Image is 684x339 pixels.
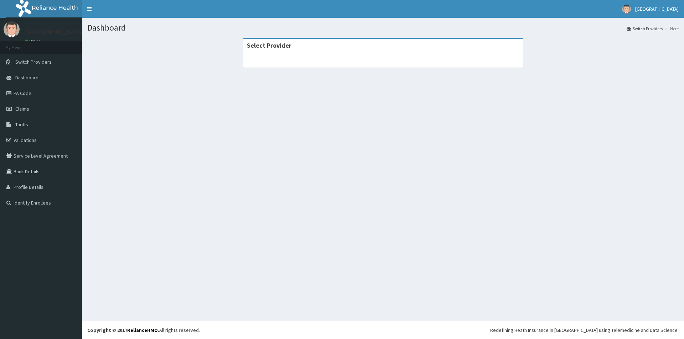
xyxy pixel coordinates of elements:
[87,23,679,32] h1: Dashboard
[15,74,38,81] span: Dashboard
[635,6,679,12] span: [GEOGRAPHIC_DATA]
[627,26,663,32] a: Switch Providers
[622,5,631,14] img: User Image
[25,29,84,35] p: [GEOGRAPHIC_DATA]
[490,327,679,334] div: Redefining Heath Insurance in [GEOGRAPHIC_DATA] using Telemedicine and Data Science!
[15,106,29,112] span: Claims
[127,327,158,333] a: RelianceHMO
[87,327,159,333] strong: Copyright © 2017 .
[15,121,28,128] span: Tariffs
[25,39,42,44] a: Online
[4,21,20,37] img: User Image
[663,26,679,32] li: Here
[247,41,291,49] strong: Select Provider
[15,59,52,65] span: Switch Providers
[82,321,684,339] footer: All rights reserved.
